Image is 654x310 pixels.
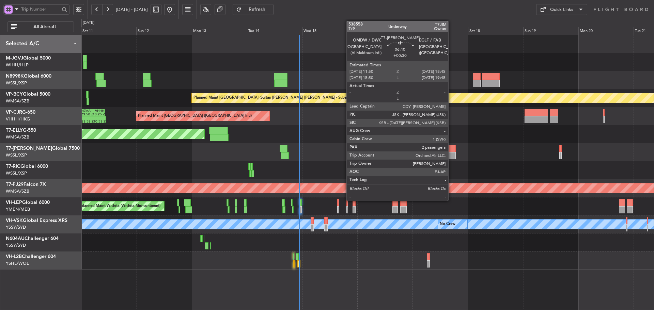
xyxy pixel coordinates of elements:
div: NZAA [81,109,93,113]
div: [DATE] [83,20,94,26]
span: N604AU [6,236,25,241]
div: Sat 18 [468,27,523,35]
button: Quick Links [536,4,587,15]
a: VH-LEPGlobal 6000 [6,200,50,205]
div: Unplanned Maint Wichita (Wichita Mid-continent) [76,201,160,211]
span: All Aircraft [18,25,72,29]
a: N604AUChallenger 604 [6,236,59,241]
span: T7-RIC [6,164,20,169]
span: M-JGVJ [6,56,23,61]
a: N8998KGlobal 6000 [6,74,51,79]
a: WIHH/HLP [6,62,29,68]
div: 23:58 Z [81,120,93,123]
span: VP-CJR [6,110,22,115]
a: WMSA/SZB [6,98,29,104]
div: 23:50 Z [81,113,93,116]
span: [DATE] - [DATE] [116,6,148,13]
div: Quick Links [550,6,573,13]
span: T7-ELLY [6,128,23,133]
a: VH-VSKGlobal Express XRS [6,218,67,223]
div: 10:25 Z [93,113,104,116]
span: N8998K [6,74,24,79]
a: WSSL/XSP [6,80,27,86]
span: VH-VSK [6,218,23,223]
a: VH-L2BChallenger 604 [6,254,56,259]
div: VHHH [93,109,104,113]
div: Fri 17 [412,27,468,35]
span: T7-[PERSON_NAME] [6,146,52,151]
input: Trip Number [21,4,60,14]
div: Wed 15 [302,27,357,35]
button: Refresh [233,4,274,15]
div: Mon 13 [192,27,247,35]
a: WMSA/SZB [6,134,29,140]
a: YSSY/SYD [6,242,26,248]
a: YMEN/MEB [6,206,30,212]
div: 10:53 Z [93,120,105,123]
div: Planned Maint [GEOGRAPHIC_DATA] (Sultan [PERSON_NAME] [PERSON_NAME] - Subang) [193,93,352,103]
span: VH-L2B [6,254,22,259]
a: VP-CJRG-650 [6,110,35,115]
a: YSHL/WOL [6,260,29,266]
a: T7-RICGlobal 6000 [6,164,48,169]
a: M-JGVJGlobal 5000 [6,56,51,61]
a: T7-PJ29Falcon 7X [6,182,46,187]
button: All Aircraft [7,21,74,32]
a: T7-[PERSON_NAME]Global 7500 [6,146,80,151]
span: T7-PJ29 [6,182,24,187]
div: Thu 16 [357,27,412,35]
a: WMSA/SZB [6,188,29,194]
span: VP-BCY [6,92,23,97]
div: Mon 20 [578,27,634,35]
div: Sat 11 [81,27,136,35]
div: Tue 14 [247,27,302,35]
span: Refresh [243,7,271,12]
a: YSSY/SYD [6,224,26,230]
div: Sun 19 [523,27,578,35]
div: No Crew [440,219,455,229]
a: WSSL/XSP [6,170,27,176]
div: Planned Maint [GEOGRAPHIC_DATA] ([GEOGRAPHIC_DATA] Intl) [138,111,252,121]
span: VH-LEP [6,200,22,205]
a: VHHH/HKG [6,116,30,122]
a: VP-BCYGlobal 5000 [6,92,50,97]
div: Sun 12 [136,27,191,35]
a: T7-ELLYG-550 [6,128,36,133]
a: WSSL/XSP [6,152,27,158]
